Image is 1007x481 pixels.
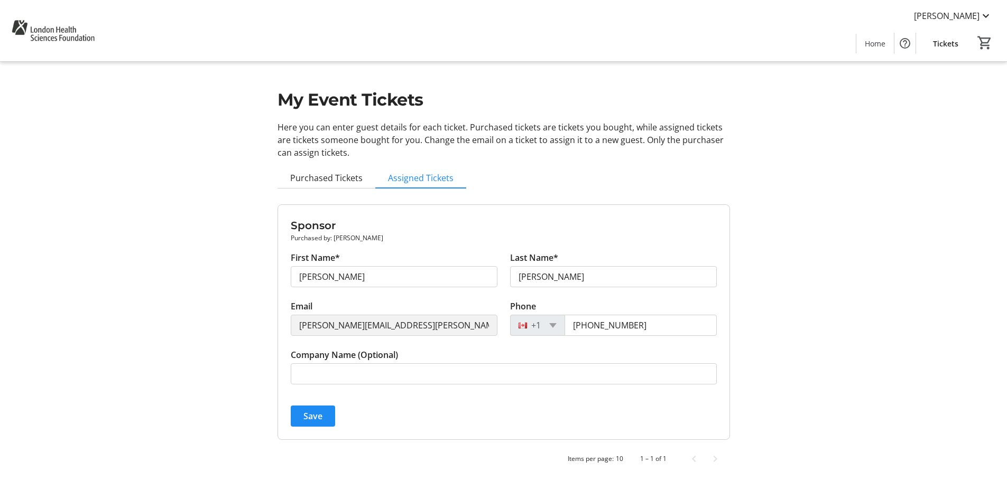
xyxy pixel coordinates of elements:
mat-paginator: Select page [278,448,730,469]
img: London Health Sciences Foundation's Logo [6,4,100,57]
input: (506) 234-5678 [565,315,717,336]
div: 10 [616,454,623,464]
a: Tickets [925,34,967,53]
button: Cart [975,33,994,52]
span: [PERSON_NAME] [914,10,980,22]
p: Purchased by: [PERSON_NAME] [291,233,717,243]
span: Purchased Tickets [290,174,363,182]
label: Company Name (Optional) [291,348,398,361]
a: Home [856,34,894,53]
label: Email [291,300,312,313]
button: Save [291,405,335,427]
p: Here you can enter guest details for each ticket. Purchased tickets are tickets you bought, while... [278,121,730,159]
span: Home [865,38,885,49]
button: Previous page [683,448,705,469]
span: Assigned Tickets [388,174,454,182]
label: Phone [510,300,536,313]
h1: My Event Tickets [278,87,730,112]
button: Help [894,33,916,54]
div: 1 – 1 of 1 [640,454,667,464]
span: Tickets [933,38,958,49]
label: Last Name* [510,251,558,264]
button: [PERSON_NAME] [906,7,1001,24]
h3: Sponsor [291,218,717,233]
button: Next page [705,448,726,469]
label: First Name* [291,251,340,264]
span: Save [303,410,322,422]
div: Items per page: [568,454,614,464]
